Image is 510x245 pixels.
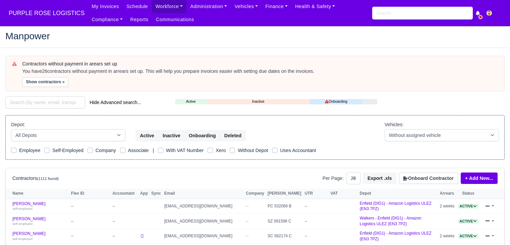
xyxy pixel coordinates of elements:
th: Sync [150,189,163,199]
td: -- [69,229,111,244]
th: Company [244,189,266,199]
a: Active [458,234,478,238]
a: Enfield (DIG1) - Amazon Logistics ULEZ (EN3 7PZ) [360,201,432,211]
th: Status [456,189,480,199]
span: -- [246,204,248,208]
td: [EMAIL_ADDRESS][DOMAIN_NAME] [163,214,244,229]
td: PC 532069 B [266,199,303,214]
a: Compliance [88,13,126,26]
th: [PERSON_NAME] [266,189,303,199]
label: Employee [19,147,40,154]
a: Active [175,99,207,104]
span: | [153,148,154,153]
button: Export .xls [363,173,396,184]
span: -- [246,219,248,224]
a: Active [458,204,478,208]
label: Associate [128,147,149,154]
small: self-employed [12,222,33,226]
td: -- [69,199,111,214]
td: -- [111,199,138,214]
a: Enfield (DIG1) - Amazon Logistics ULEZ (EN3 7PZ) [360,231,432,241]
label: Vehicles: [385,121,404,129]
td: -- [303,229,329,244]
th: Flex ID [69,189,111,199]
td: -- [303,214,329,229]
a: Inactive [207,99,310,104]
input: Search (by name, email, transporter id) ... [5,96,85,108]
td: SC 582174 C [266,229,303,244]
button: Hide Advanced search... [85,97,146,108]
td: 2 weeks [438,229,456,244]
td: -- [111,214,138,229]
label: With VAT Number [166,147,204,154]
td: -- [303,199,329,214]
label: Self-Employed [52,147,83,154]
input: Search... [372,7,473,19]
button: Deleted [220,130,246,141]
a: Walkers - Enfield (DIG1) - Amazon Logistics ULEZ (EN3 7PZ) [360,216,421,226]
th: Accountant [111,189,138,199]
span: Active [458,219,478,224]
td: SZ 091598 C [266,214,303,229]
label: Depot: [11,121,25,129]
a: Active [458,219,478,224]
span: -- [246,234,248,238]
h6: Contractors without payment in arears set up [22,61,498,67]
button: Active [135,130,159,141]
span: Active [458,204,478,209]
td: -- [111,229,138,244]
th: UTR [303,189,329,199]
label: Xero [216,147,226,154]
a: Reports [126,13,152,26]
td: 2 weeks [438,199,456,214]
strong: 26 [42,68,47,74]
th: Arrears [438,189,456,199]
h2: Manpower [5,31,505,41]
span: PURPLE ROSE LOGISTICS [5,6,88,20]
a: [PERSON_NAME] self-employed [12,231,68,241]
td: -- [69,214,111,229]
a: Onboarding [310,99,362,104]
label: Company [96,147,116,154]
div: You have contractors without payment in arrears set up. This will help you prepare invoices easie... [22,68,498,75]
a: Communications [152,13,198,26]
th: App [138,189,150,199]
small: self-employed [12,237,33,241]
th: VAT [329,189,358,199]
th: Depot [358,189,438,199]
a: [PERSON_NAME] self-employed [12,216,68,226]
button: Onboarding [184,130,220,141]
label: Uses Accountant [280,147,316,154]
th: Name [6,189,69,199]
label: Without Depot [238,147,268,154]
td: [EMAIL_ADDRESS][DOMAIN_NAME] [163,229,244,244]
th: Email [163,189,244,199]
small: self-employed [12,207,33,210]
h6: Contractors [12,176,59,181]
a: + Add New... [461,173,498,184]
a: PURPLE ROSE LOGISTICS [5,7,88,20]
div: + Add New... [458,173,498,184]
button: Inactive [158,130,185,141]
td: [EMAIL_ADDRESS][DOMAIN_NAME] [163,199,244,214]
button: Onboard Contractor [399,173,458,184]
div: Manpower [0,26,510,48]
label: Per Page: [323,175,344,182]
a: [PERSON_NAME] self-employed [12,201,68,211]
button: Show contractors » [22,77,68,87]
small: (1111 found) [37,177,59,181]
